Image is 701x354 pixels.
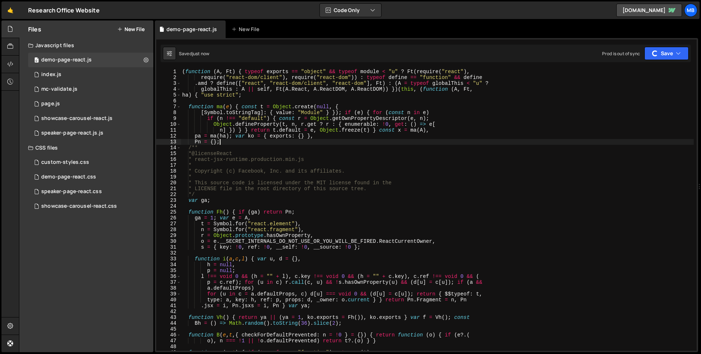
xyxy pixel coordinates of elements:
div: 40 [156,297,181,303]
div: 10476/23772.js [28,97,153,111]
div: just now [192,50,209,57]
span: 0 [34,58,39,64]
a: MB [684,4,697,17]
div: custom-styles.css [41,159,89,166]
div: 14 [156,145,181,151]
div: Javascript files [19,38,153,53]
div: 12 [156,133,181,139]
div: 18 [156,168,181,174]
div: 25 [156,209,181,215]
div: 28 [156,227,181,233]
div: 43 [156,315,181,320]
div: 26 [156,215,181,221]
div: mc-validate.js [41,86,77,93]
div: Research Office Website [28,6,100,15]
div: 7 [156,104,181,110]
div: 8 [156,110,181,116]
div: demo-page-react.js [41,57,92,63]
div: 21 [156,186,181,192]
div: 11 [156,127,181,133]
div: 6 [156,98,181,104]
div: 10476/45224.css [28,199,153,214]
div: demo-page-react.js [166,26,217,33]
div: 42 [156,309,181,315]
div: 2 [156,75,181,80]
div: 37 [156,279,181,285]
a: [DOMAIN_NAME] [616,4,682,17]
div: Prod is out of sync [602,50,640,57]
div: 39 [156,291,181,297]
div: 1 [156,69,181,75]
div: 10476/46986.js [28,82,153,97]
div: 10476/47463.js [28,53,153,67]
div: 48 [156,344,181,350]
button: Code Only [320,4,381,17]
div: 27 [156,221,181,227]
div: 23 [156,197,181,203]
div: 5 [156,92,181,98]
div: 4 [156,86,181,92]
div: 38 [156,285,181,291]
div: 47 [156,338,181,344]
div: 10476/38631.css [28,155,153,170]
div: 19 [156,174,181,180]
div: demo-page-react.css [41,174,96,180]
div: 31 [156,244,181,250]
div: 10476/47016.css [28,184,153,199]
div: speaker-page-react.css [41,188,102,195]
div: 35 [156,268,181,274]
div: 10476/47013.js [28,126,153,140]
div: 44 [156,320,181,326]
div: speaker-page-react.js.js [41,130,103,136]
div: 41 [156,303,181,309]
div: 16 [156,157,181,162]
div: 10 [156,121,181,127]
button: Save [644,47,689,60]
div: CSS files [19,140,153,155]
div: 22 [156,192,181,197]
div: 15 [156,151,181,157]
button: New File [117,26,145,32]
div: New File [231,26,262,33]
div: 13 [156,139,181,145]
div: page.js [41,101,60,107]
div: 10476/47462.css [28,170,153,184]
div: 45 [156,326,181,332]
div: 33 [156,256,181,262]
div: 46 [156,332,181,338]
div: 30 [156,238,181,244]
div: 10476/23765.js [28,67,153,82]
div: 9 [156,116,181,121]
h2: Files [28,25,41,33]
div: index.js [41,71,61,78]
div: 20 [156,180,181,186]
div: showcase-carousel-react.css [41,203,117,210]
div: 3 [156,80,181,86]
div: 36 [156,274,181,279]
div: 17 [156,162,181,168]
div: 10476/45223.js [28,111,153,126]
div: 29 [156,233,181,238]
div: Saved [179,50,209,57]
div: showcase-carousel-react.js [41,115,112,122]
div: 32 [156,250,181,256]
div: 24 [156,203,181,209]
a: 🤙 [1,1,19,19]
div: 34 [156,262,181,268]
